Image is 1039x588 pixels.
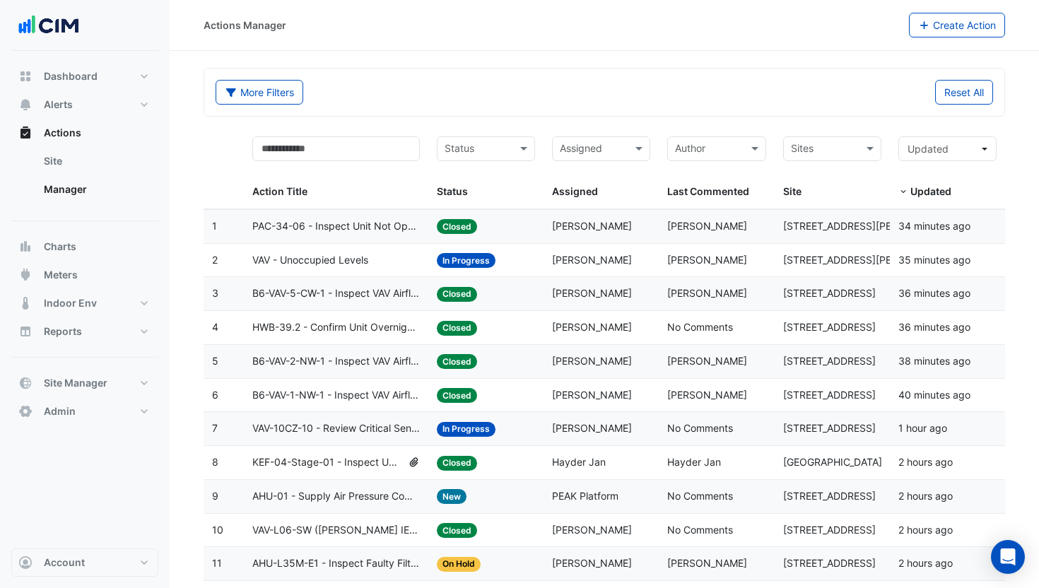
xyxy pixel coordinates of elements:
span: 8 [212,456,218,468]
span: AHU-01 - Supply Air Pressure Compliance (DDM) [252,488,420,505]
span: [PERSON_NAME] [552,254,632,266]
span: Last Commented [667,185,749,197]
span: 7 [212,422,218,434]
span: [PERSON_NAME] [552,355,632,367]
span: [PERSON_NAME] [667,557,747,569]
button: Admin [11,397,158,425]
span: 2025-09-12T12:00:57.897 [898,389,970,401]
span: 2025-09-12T12:02:25.306 [898,355,970,367]
button: Indoor Env [11,289,158,317]
span: PEAK Platform [552,490,618,502]
img: Company Logo [17,11,81,40]
button: Reset All [935,80,993,105]
span: 3 [212,287,218,299]
span: On Hold [437,557,481,572]
span: Actions [44,126,81,140]
button: Actions [11,119,158,147]
span: 4 [212,321,218,333]
span: No Comments [667,524,733,536]
span: [STREET_ADDRESS] [783,490,876,502]
app-icon: Charts [18,240,33,254]
div: Actions Manager [204,18,286,33]
span: 2025-09-12T12:07:43.239 [898,220,970,232]
span: [PERSON_NAME] [552,389,632,401]
span: 2025-09-12T11:18:07.909 [898,422,947,434]
span: In Progress [437,422,495,437]
span: Site Manager [44,376,107,390]
app-icon: Meters [18,268,33,282]
span: HWB-39.2 - Confirm Unit Overnight Operation (Energy Waste) [252,319,420,336]
span: 5 [212,355,218,367]
span: [STREET_ADDRESS] [783,321,876,333]
span: Dashboard [44,69,98,83]
span: 11 [212,557,222,569]
span: PAC-34-06 - Inspect Unit Not Operating [252,218,420,235]
span: Alerts [44,98,73,112]
span: [PERSON_NAME] [552,321,632,333]
span: [PERSON_NAME] [667,389,747,401]
app-icon: Site Manager [18,376,33,390]
span: 2025-09-12T10:53:09.302 [898,524,953,536]
span: AHU-L35M-E1 - Inspect Faulty Filter Pressure Sensor [252,555,420,572]
span: [STREET_ADDRESS] [783,287,876,299]
span: Hayder Jan [552,456,606,468]
span: No Comments [667,422,733,434]
span: [STREET_ADDRESS][PERSON_NAME] [783,254,956,266]
button: Create Action [909,13,1006,37]
span: Closed [437,321,477,336]
span: [STREET_ADDRESS] [783,422,876,434]
span: 2025-09-12T11:04:04.985 [898,456,953,468]
span: No Comments [667,321,733,333]
span: 2025-09-12T10:58:29.065 [898,490,953,502]
span: [PERSON_NAME] [667,355,747,367]
span: B6-VAV-5-CW-1 - Inspect VAV Airflow Block [252,286,420,302]
span: Closed [437,523,477,538]
span: 2 [212,254,218,266]
span: Charts [44,240,76,254]
span: [PERSON_NAME] [552,524,632,536]
span: VAV-L06-SW ([PERSON_NAME] IE) - Review Critical Sensor Outside Range [252,522,420,539]
span: KEF-04-Stage-01 - Inspect Unit Not Operating [252,454,402,471]
a: Manager [33,175,158,204]
button: More Filters [216,80,303,105]
span: [STREET_ADDRESS] [783,355,876,367]
span: Closed [437,388,477,403]
span: Account [44,555,85,570]
span: Hayder Jan [667,456,721,468]
span: 2025-09-12T10:38:17.820 [898,557,953,569]
span: New [437,489,466,504]
span: [PERSON_NAME] [552,287,632,299]
button: Site Manager [11,369,158,397]
app-icon: Actions [18,126,33,140]
span: [PERSON_NAME] [552,220,632,232]
span: 1 [212,220,217,232]
span: VAV - Unoccupied Levels [252,252,368,269]
span: 6 [212,389,218,401]
span: [PERSON_NAME] [552,422,632,434]
span: 2025-09-12T12:05:06.297 [898,287,970,299]
span: Reports [44,324,82,339]
app-icon: Alerts [18,98,33,112]
span: Updated [910,185,951,197]
span: [GEOGRAPHIC_DATA] [783,456,882,468]
span: Closed [437,456,477,471]
button: Charts [11,233,158,261]
app-icon: Indoor Env [18,296,33,310]
span: Meters [44,268,78,282]
span: 9 [212,490,218,502]
button: Alerts [11,90,158,119]
span: [STREET_ADDRESS] [783,389,876,401]
span: Closed [437,219,477,234]
span: Updated [908,143,949,155]
app-icon: Dashboard [18,69,33,83]
span: [PERSON_NAME] [667,220,747,232]
button: Reports [11,317,158,346]
span: VAV-10CZ-10 - Review Critical Sensor Outside Range [252,421,420,437]
span: [STREET_ADDRESS] [783,557,876,569]
span: 10 [212,524,223,536]
span: [STREET_ADDRESS] [783,524,876,536]
button: Dashboard [11,62,158,90]
a: Site [33,147,158,175]
button: Updated [898,136,997,161]
span: B6-VAV-1-NW-1 - Inspect VAV Airflow Leak [252,387,420,404]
